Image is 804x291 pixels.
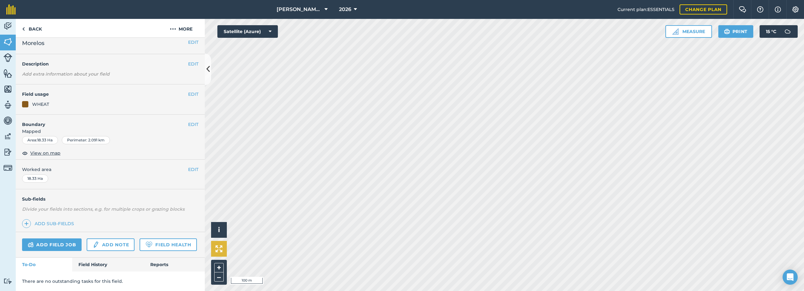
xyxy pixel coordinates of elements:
span: Worked area [22,166,198,173]
img: svg+xml;base64,PD94bWwgdmVyc2lvbj0iMS4wIiBlbmNvZGluZz0idXRmLTgiPz4KPCEtLSBHZW5lcmF0b3I6IEFkb2JlIE... [3,53,12,62]
img: svg+xml;base64,PD94bWwgdmVyc2lvbj0iMS4wIiBlbmNvZGluZz0idXRmLTgiPz4KPCEtLSBHZW5lcmF0b3I6IEFkb2JlIE... [3,132,12,141]
img: Ruler icon [672,28,679,35]
h4: Boundary [16,115,188,128]
img: svg+xml;base64,PHN2ZyB4bWxucz0iaHR0cDovL3d3dy53My5vcmcvMjAwMC9zdmciIHdpZHRoPSIyMCIgaGVpZ2h0PSIyNC... [170,25,176,33]
img: Four arrows, one pointing top left, one top right, one bottom right and the last bottom left [215,245,222,252]
button: Measure [665,25,712,38]
img: svg+xml;base64,PD94bWwgdmVyc2lvbj0iMS4wIiBlbmNvZGluZz0idXRmLTgiPz4KPCEtLSBHZW5lcmF0b3I6IEFkb2JlIE... [781,25,794,38]
img: Two speech bubbles overlapping with the left bubble in the forefront [739,6,746,13]
button: EDIT [188,166,198,173]
em: Divide your fields into sections, e.g. for multiple crops or grazing blocks [22,206,185,212]
img: fieldmargin Logo [6,4,16,14]
a: Add field job [22,238,82,251]
img: svg+xml;base64,PD94bWwgdmVyc2lvbj0iMS4wIiBlbmNvZGluZz0idXRmLTgiPz4KPCEtLSBHZW5lcmF0b3I6IEFkb2JlIE... [3,100,12,110]
img: svg+xml;base64,PD94bWwgdmVyc2lvbj0iMS4wIiBlbmNvZGluZz0idXRmLTgiPz4KPCEtLSBHZW5lcmF0b3I6IEFkb2JlIE... [3,163,12,172]
a: Add sub-fields [22,219,77,228]
button: Satellite (Azure) [217,25,278,38]
span: Morelos [22,39,44,48]
span: i [218,226,220,234]
img: svg+xml;base64,PHN2ZyB4bWxucz0iaHR0cDovL3d3dy53My5vcmcvMjAwMC9zdmciIHdpZHRoPSI1NiIgaGVpZ2h0PSI2MC... [3,37,12,47]
img: svg+xml;base64,PD94bWwgdmVyc2lvbj0iMS4wIiBlbmNvZGluZz0idXRmLTgiPz4KPCEtLSBHZW5lcmF0b3I6IEFkb2JlIE... [3,116,12,125]
img: svg+xml;base64,PD94bWwgdmVyc2lvbj0iMS4wIiBlbmNvZGluZz0idXRmLTgiPz4KPCEtLSBHZW5lcmF0b3I6IEFkb2JlIE... [3,21,12,31]
button: View on map [22,149,60,157]
a: Field History [72,258,144,271]
a: To-Do [16,258,72,271]
h4: Description [22,60,198,67]
img: A cog icon [792,6,799,13]
div: Perimeter : 2.091 km [62,136,110,144]
p: There are no outstanding tasks for this field. [22,278,198,285]
img: svg+xml;base64,PHN2ZyB4bWxucz0iaHR0cDovL3d3dy53My5vcmcvMjAwMC9zdmciIHdpZHRoPSI1NiIgaGVpZ2h0PSI2MC... [3,84,12,94]
a: Add note [87,238,135,251]
img: A question mark icon [756,6,764,13]
span: Mapped [16,128,205,135]
img: svg+xml;base64,PD94bWwgdmVyc2lvbj0iMS4wIiBlbmNvZGluZz0idXRmLTgiPz4KPCEtLSBHZW5lcmF0b3I6IEFkb2JlIE... [28,241,34,248]
img: svg+xml;base64,PHN2ZyB4bWxucz0iaHR0cDovL3d3dy53My5vcmcvMjAwMC9zdmciIHdpZHRoPSI1NiIgaGVpZ2h0PSI2MC... [3,69,12,78]
div: Open Intercom Messenger [783,270,798,285]
img: svg+xml;base64,PD94bWwgdmVyc2lvbj0iMS4wIiBlbmNvZGluZz0idXRmLTgiPz4KPCEtLSBHZW5lcmF0b3I6IEFkb2JlIE... [92,241,99,248]
img: svg+xml;base64,PHN2ZyB4bWxucz0iaHR0cDovL3d3dy53My5vcmcvMjAwMC9zdmciIHdpZHRoPSIxNCIgaGVpZ2h0PSIyNC... [24,220,29,227]
a: Reports [144,258,205,271]
button: EDIT [188,121,198,128]
button: 15 °C [760,25,798,38]
img: svg+xml;base64,PD94bWwgdmVyc2lvbj0iMS4wIiBlbmNvZGluZz0idXRmLTgiPz4KPCEtLSBHZW5lcmF0b3I6IEFkb2JlIE... [3,147,12,157]
img: svg+xml;base64,PD94bWwgdmVyc2lvbj0iMS4wIiBlbmNvZGluZz0idXRmLTgiPz4KPCEtLSBHZW5lcmF0b3I6IEFkb2JlIE... [3,278,12,284]
span: Current plan : ESSENTIALS [617,6,675,13]
button: Print [718,25,754,38]
img: svg+xml;base64,PHN2ZyB4bWxucz0iaHR0cDovL3d3dy53My5vcmcvMjAwMC9zdmciIHdpZHRoPSIxOCIgaGVpZ2h0PSIyNC... [22,149,28,157]
button: EDIT [188,91,198,98]
img: svg+xml;base64,PHN2ZyB4bWxucz0iaHR0cDovL3d3dy53My5vcmcvMjAwMC9zdmciIHdpZHRoPSIxNyIgaGVpZ2h0PSIxNy... [775,6,781,13]
img: svg+xml;base64,PHN2ZyB4bWxucz0iaHR0cDovL3d3dy53My5vcmcvMjAwMC9zdmciIHdpZHRoPSI5IiBoZWlnaHQ9IjI0Ii... [22,25,25,33]
span: [PERSON_NAME] Farm Life [277,6,322,13]
button: – [214,272,224,282]
button: More [158,19,205,37]
div: WHEAT [32,101,49,108]
span: 15 ° C [766,25,776,38]
div: 18.33 Ha [22,174,48,183]
span: 2026 [339,6,351,13]
a: Back [16,19,48,37]
img: svg+xml;base64,PHN2ZyB4bWxucz0iaHR0cDovL3d3dy53My5vcmcvMjAwMC9zdmciIHdpZHRoPSIxOSIgaGVpZ2h0PSIyNC... [724,28,730,35]
span: View on map [30,150,60,157]
button: + [214,263,224,272]
button: EDIT [188,39,198,46]
a: Field Health [140,238,197,251]
div: Area : 18.33 Ha [22,136,58,144]
h4: Field usage [22,91,188,98]
em: Add extra information about your field [22,71,110,77]
button: EDIT [188,60,198,67]
h4: Sub-fields [16,196,205,203]
button: i [211,222,227,238]
a: Change plan [680,4,727,14]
